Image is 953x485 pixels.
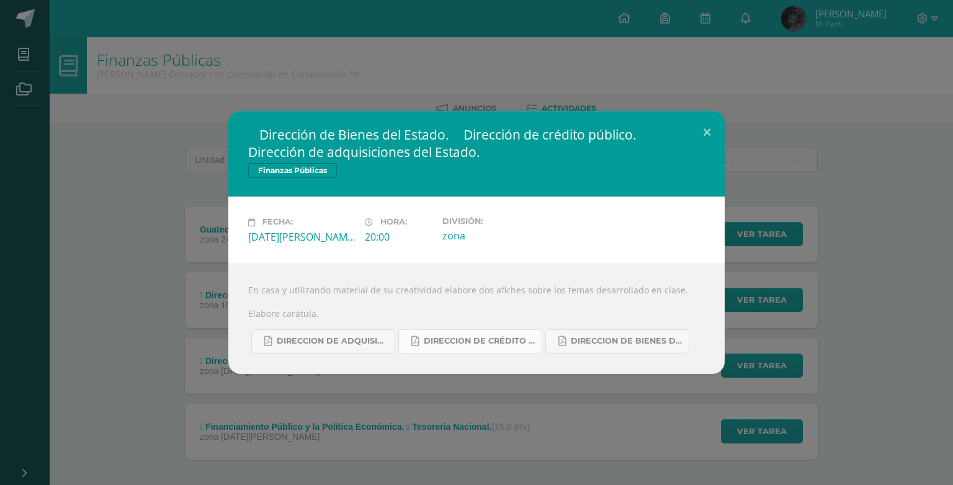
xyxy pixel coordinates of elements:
a: DIRECCION DE CRÉDITO PÚBLICO.pdf [398,329,542,354]
span: DIRECCION DE CRÉDITO PÚBLICO.pdf [424,336,535,346]
label: División: [442,216,549,226]
span: Finanzas Públicas [248,163,337,178]
span: Hora: [380,218,407,227]
div: zona [442,229,549,242]
span: DIRECCION DE BIENES DEL ESTADO.pdf [571,336,682,346]
a: DIRECCION DE BIENES DEL ESTADO.pdf [545,329,689,354]
div: [DATE][PERSON_NAME] [248,230,355,244]
a: DIRECCION DE ADQUISICIONES DEL ESTADO..pdf [251,329,395,354]
span: DIRECCION DE ADQUISICIONES DEL ESTADO..pdf [277,336,388,346]
div: 20:00 [365,230,432,244]
span: Fecha: [262,218,293,227]
div: En casa y utilizando material de su creatividad elabore dos afiches sobre los temas desarrollado ... [228,264,725,374]
button: Close (Esc) [689,111,725,153]
h2:  Dirección de Bienes del Estado.  Dirección de crédito público.  Dirección de adquisiciones de... [248,126,705,161]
